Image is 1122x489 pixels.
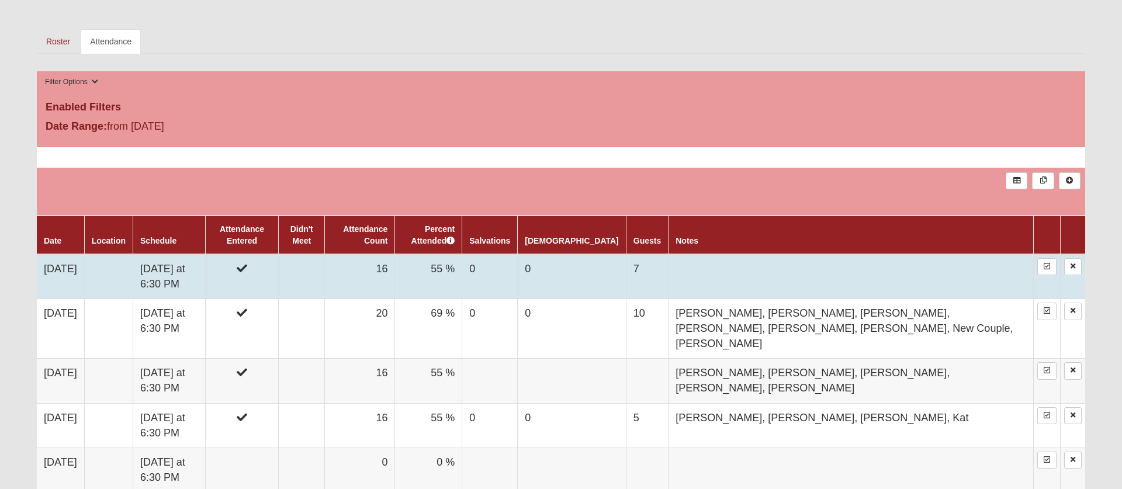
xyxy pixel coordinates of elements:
a: Enter Attendance [1037,452,1057,469]
td: 0 [462,403,518,448]
a: Notes [676,236,698,245]
a: Enter Attendance [1037,362,1057,379]
h4: Enabled Filters [46,101,1076,114]
a: Delete [1064,452,1082,469]
td: [PERSON_NAME], [PERSON_NAME], [PERSON_NAME], [PERSON_NAME], [PERSON_NAME], [PERSON_NAME], New Cou... [669,299,1034,359]
td: [DATE] at 6:30 PM [133,359,206,403]
td: 20 [325,299,395,359]
td: [DATE] at 6:30 PM [133,254,206,299]
a: Location [92,236,126,245]
a: Enter Attendance [1037,258,1057,275]
a: Export to Excel [1006,172,1027,189]
td: 7 [626,254,668,299]
a: Enter Attendance [1037,407,1057,424]
a: Schedule [140,236,176,245]
td: 10 [626,299,668,359]
a: Attendance [81,29,141,54]
a: Enter Attendance [1037,303,1057,320]
td: 16 [325,403,395,448]
td: 0 [518,254,626,299]
button: Filter Options [41,76,102,88]
a: Percent Attended [411,224,455,245]
td: 55 % [395,254,462,299]
a: Delete [1064,258,1082,275]
td: [DATE] [37,403,84,448]
td: [DATE] [37,359,84,403]
td: 16 [325,359,395,403]
td: 16 [325,254,395,299]
a: Date [44,236,61,245]
a: Alt+N [1059,172,1081,189]
a: Attendance Entered [220,224,264,245]
td: [PERSON_NAME], [PERSON_NAME], [PERSON_NAME], [PERSON_NAME], [PERSON_NAME] [669,359,1034,403]
a: Delete [1064,303,1082,320]
td: 0 [462,299,518,359]
td: [PERSON_NAME], [PERSON_NAME], [PERSON_NAME], Kat [669,403,1034,448]
div: from [DATE] [37,119,386,137]
td: 0 [518,403,626,448]
a: Didn't Meet [290,224,313,245]
td: [DATE] [37,254,84,299]
label: Date Range: [46,119,107,134]
th: Guests [626,216,668,254]
a: Attendance Count [343,224,387,245]
td: 55 % [395,403,462,448]
a: Merge Records into Merge Template [1032,172,1054,189]
td: [DATE] [37,299,84,359]
td: 5 [626,403,668,448]
td: 69 % [395,299,462,359]
td: [DATE] at 6:30 PM [133,403,206,448]
th: Salvations [462,216,518,254]
td: [DATE] at 6:30 PM [133,299,206,359]
th: [DEMOGRAPHIC_DATA] [518,216,626,254]
td: 0 [462,254,518,299]
a: Roster [37,29,79,54]
a: Delete [1064,362,1082,379]
td: 0 [518,299,626,359]
a: Delete [1064,407,1082,424]
td: 55 % [395,359,462,403]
